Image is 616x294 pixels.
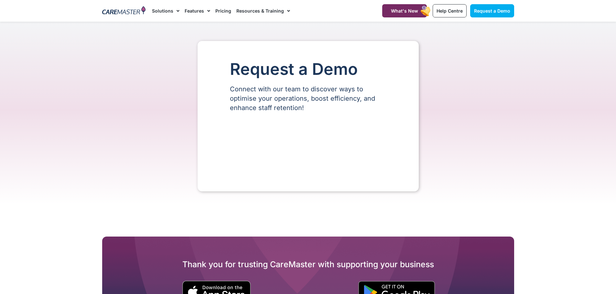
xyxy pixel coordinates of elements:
[474,8,510,14] span: Request a Demo
[102,6,146,16] img: CareMaster Logo
[391,8,418,14] span: What's New
[433,4,467,17] a: Help Centre
[230,124,386,172] iframe: Form 0
[437,8,463,14] span: Help Centre
[230,85,386,113] p: Connect with our team to discover ways to optimise your operations, boost efficiency, and enhance...
[102,259,514,269] h2: Thank you for trusting CareMaster with supporting your business
[470,4,514,17] a: Request a Demo
[382,4,427,17] a: What's New
[230,60,386,78] h1: Request a Demo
